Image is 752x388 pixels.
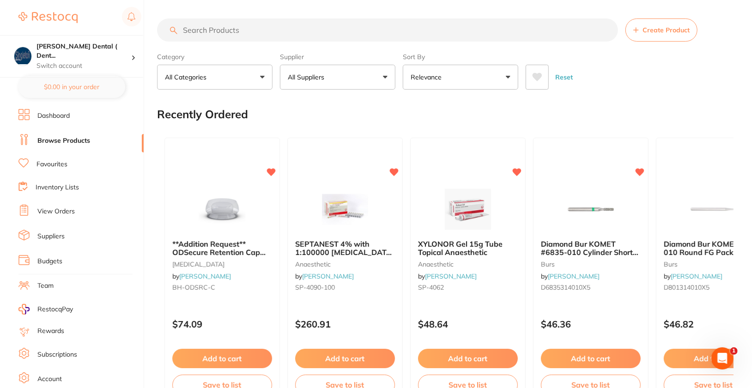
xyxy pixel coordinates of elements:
a: [PERSON_NAME] [548,272,600,280]
img: XYLONOR Gel 15g Tube Topical Anaesthetic [438,186,498,232]
p: Relevance [411,73,445,82]
small: anaesthetic [295,261,395,268]
a: Suppliers [37,232,65,241]
small: [MEDICAL_DATA] [172,261,272,268]
a: Rewards [37,327,64,336]
a: [PERSON_NAME] [671,272,722,280]
label: Sort By [403,53,518,61]
a: Inventory Lists [36,183,79,192]
b: XYLONOR Gel 15g Tube Topical Anaesthetic [418,240,518,257]
b: **Addition Request** ODSecure Retention Cap Insert Clear Standard - 4 pack [172,240,272,257]
small: BH-ODSRC-C [172,284,272,291]
button: All Categories [157,65,273,90]
span: by [172,272,231,280]
h4: Singleton Dental ( DentalTown 8 Pty Ltd) [36,42,131,60]
label: Supplier [280,53,395,61]
button: Reset [552,65,576,90]
small: D6835314010X5 [541,284,641,291]
p: All Categories [165,73,210,82]
button: Add to cart [295,349,395,368]
iframe: Intercom live chat [711,347,734,370]
input: Search Products [157,18,618,42]
img: Diamond Bur KOMET #6835-010 Cylinder Short Coarse FG x 5 [561,186,621,232]
button: All Suppliers [280,65,395,90]
a: [PERSON_NAME] [302,272,354,280]
img: SEPTANEST 4% with 1:100000 adrenalin 2.2ml 2xBox 50 GOLD [315,186,375,232]
a: Browse Products [37,136,90,145]
p: $48.64 [418,319,518,329]
a: Subscriptions [37,350,77,359]
img: RestocqPay [18,304,30,315]
button: Add to cart [172,349,272,368]
a: [PERSON_NAME] [179,272,231,280]
button: Create Product [625,18,697,42]
a: Team [37,281,54,291]
a: RestocqPay [18,304,73,315]
label: Category [157,53,273,61]
a: [PERSON_NAME] [425,272,477,280]
small: anaesthetic [418,261,518,268]
button: $0.00 in your order [18,76,125,98]
img: Singleton Dental ( DentalTown 8 Pty Ltd) [14,47,31,64]
a: View Orders [37,207,75,216]
button: Relevance [403,65,518,90]
img: Restocq Logo [18,12,78,23]
button: Add to cart [418,349,518,368]
p: All Suppliers [288,73,328,82]
p: $260.91 [295,319,395,329]
p: $46.36 [541,319,641,329]
a: Budgets [37,257,62,266]
a: Favourites [36,160,67,169]
span: by [541,272,600,280]
b: Diamond Bur KOMET #6835-010 Cylinder Short Coarse FG x 5 [541,240,641,257]
span: by [295,272,354,280]
span: Create Product [643,26,690,34]
a: Restocq Logo [18,7,78,28]
p: Switch account [36,61,131,71]
small: SP-4062 [418,284,518,291]
span: by [664,272,722,280]
small: SP-4090-100 [295,284,395,291]
small: burs [541,261,641,268]
a: Dashboard [37,111,70,121]
span: RestocqPay [37,305,73,314]
span: by [418,272,477,280]
h2: Recently Ordered [157,108,248,121]
img: Diamond Bur KOMET #801-010 Round FG Pack of 5 [684,186,744,232]
a: Account [37,375,62,384]
span: 1 [730,347,738,355]
img: **Addition Request** ODSecure Retention Cap Insert Clear Standard - 4 pack [192,186,252,232]
button: Add to cart [541,349,641,368]
p: $74.09 [172,319,272,329]
b: SEPTANEST 4% with 1:100000 adrenalin 2.2ml 2xBox 50 GOLD [295,240,395,257]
